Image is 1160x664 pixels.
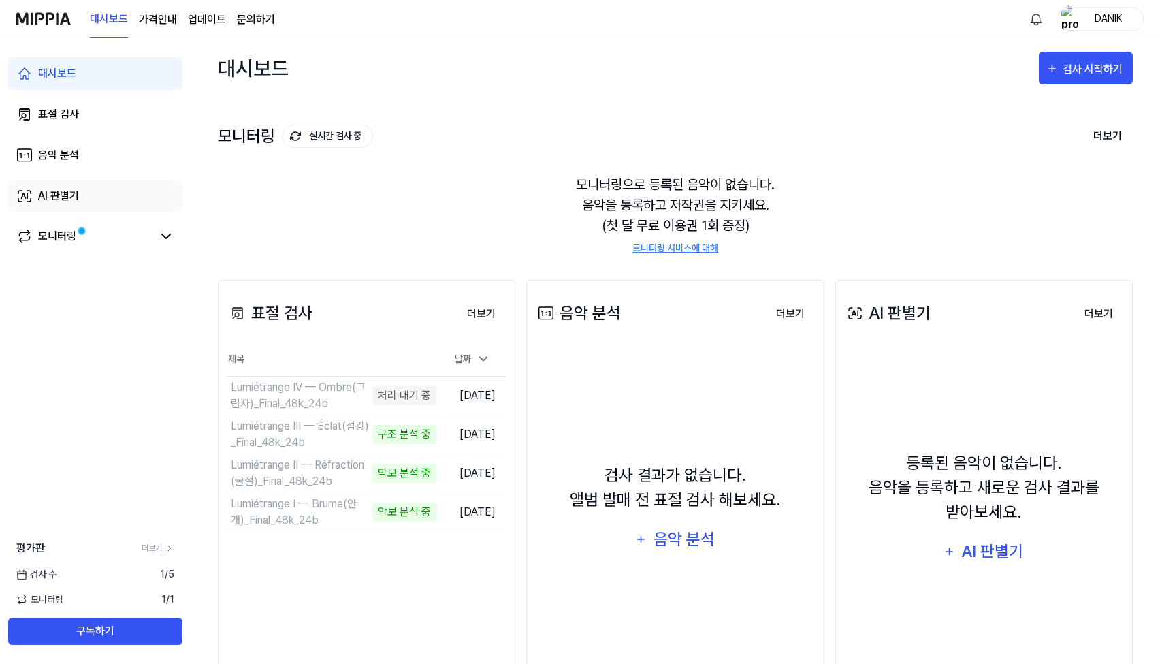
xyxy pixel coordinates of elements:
a: 더보기 [1074,300,1124,328]
div: 날짜 [449,348,496,370]
div: 음악 분석 [38,147,79,163]
div: AI 판별기 [38,188,79,204]
div: 대시보드 [218,52,289,84]
td: [DATE] [436,454,506,492]
a: 더보기 [765,300,816,328]
a: 문의하기 [237,12,275,28]
span: 평가판 [16,540,45,556]
button: 구독하기 [8,618,182,645]
a: 음악 분석 [8,139,182,172]
div: 대시보드 [38,65,76,82]
img: monitoring Icon [288,129,304,144]
span: 1 / 1 [161,592,174,607]
div: 모니터링으로 등록된 음악이 없습니다. 음악을 등록하고 저작권을 지키세요. (첫 달 무료 이용권 1회 증정) [218,158,1133,272]
div: 모니터링 [218,125,373,148]
a: AI 판별기 [8,180,182,212]
a: 더보기 [142,542,174,554]
a: 모니터링 [16,228,152,244]
img: 알림 [1028,11,1044,27]
div: 구조 분석 중 [372,425,436,444]
button: 더보기 [456,300,506,328]
div: 검사 시작하기 [1063,61,1126,78]
a: 더보기 [456,300,506,328]
td: [DATE] [436,376,506,415]
button: AI 판별기 [935,535,1033,568]
a: 업데이트 [188,12,226,28]
div: 검사 결과가 없습니다. 앨범 발매 전 표절 검사 해보세요. [570,463,781,512]
span: 검사 수 [16,567,57,582]
button: 더보기 [1082,122,1133,151]
div: 모니터링 [38,228,76,244]
button: profileDANIK [1057,7,1144,31]
img: profile [1061,5,1078,33]
button: 더보기 [1074,300,1124,328]
div: DANIK [1082,11,1135,26]
a: 대시보드 [90,1,128,38]
th: 제목 [227,343,436,376]
div: Lumiétrange IV — Ombre(그림자)_Final_48k_24b [231,379,370,412]
a: 모니터링 서비스에 대해 [632,241,718,255]
div: Lumiétrange II — Réfraction(굴절)_Final_48k_24b [231,457,370,490]
div: 표절 검사 [38,106,79,123]
td: [DATE] [436,415,506,454]
div: 표절 검사 [227,301,312,326]
td: [DATE] [436,492,506,531]
div: 처리 대기 중 [372,386,436,405]
div: Lumiétrange III — Éclat(섬광)_Final_48k_24b [231,418,370,451]
a: 대시보드 [8,57,182,90]
div: AI 판별기 [960,539,1025,565]
div: 악보 분석 중 [372,503,436,522]
span: 1 / 5 [160,567,174,582]
button: 음악 분석 [626,523,724,556]
div: 음악 분석 [535,301,621,326]
div: AI 판별기 [844,301,931,326]
button: 실시간 검사 중 [283,125,373,148]
a: 표절 검사 [8,98,182,131]
div: 등록된 음악이 없습니다. 음악을 등록하고 새로운 검사 결과를 받아보세요. [844,451,1124,524]
button: 검사 시작하기 [1039,52,1133,84]
div: 악보 분석 중 [372,464,436,483]
span: 모니터링 [16,592,63,607]
a: 가격안내 [139,12,177,28]
div: 음악 분석 [651,526,716,552]
div: Lumiétrange I — Brume(안개)_Final_48k_24b [231,496,370,528]
button: 더보기 [765,300,816,328]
